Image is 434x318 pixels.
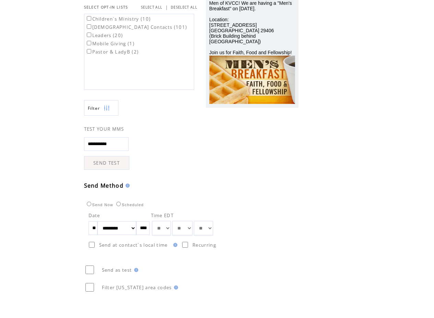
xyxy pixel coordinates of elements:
img: filters.png [104,101,110,116]
label: Scheduled [115,203,144,207]
span: TEST YOUR MMS [84,126,124,132]
span: Filter [US_STATE] area codes [102,284,172,291]
a: SEND TEST [84,156,129,170]
input: Pastor & LadyB (2) [87,49,91,54]
span: Send as test [102,267,132,273]
input: Children`s Ministry (10) [87,16,91,21]
span: Date [89,212,100,219]
input: Scheduled [116,202,121,206]
span: Show filters [88,105,100,111]
input: [DEMOGRAPHIC_DATA] Contacts (101) [87,24,91,29]
span: Men of KVCC! We are having a "Men's Breakfast" on [DATE]. Location: [STREET_ADDRESS] [GEOGRAPHIC_... [209,0,292,55]
a: DESELECT ALL [171,5,197,10]
input: Send Now [87,202,91,206]
span: Send at contact`s local time [99,242,168,248]
span: Send Method [84,182,124,189]
span: | [165,4,168,10]
label: [DEMOGRAPHIC_DATA] Contacts (101) [85,24,187,30]
span: Recurring [192,242,216,248]
a: Filter [84,100,118,116]
label: Mobile Giving (1) [85,40,135,47]
img: help.gif [132,268,138,272]
input: Mobile Giving (1) [87,41,91,45]
img: help.gif [124,184,130,188]
a: SELECT ALL [141,5,162,10]
img: help.gif [171,243,177,247]
span: SELECT OPT-IN LISTS [84,5,128,10]
label: Send Now [85,203,113,207]
span: Time EDT [151,212,174,219]
label: Children`s Ministry (10) [85,16,151,22]
img: help.gif [172,285,178,290]
input: Leaders (20) [87,33,91,37]
label: Leaders (20) [85,32,123,38]
label: Pastor & LadyB (2) [85,49,139,55]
